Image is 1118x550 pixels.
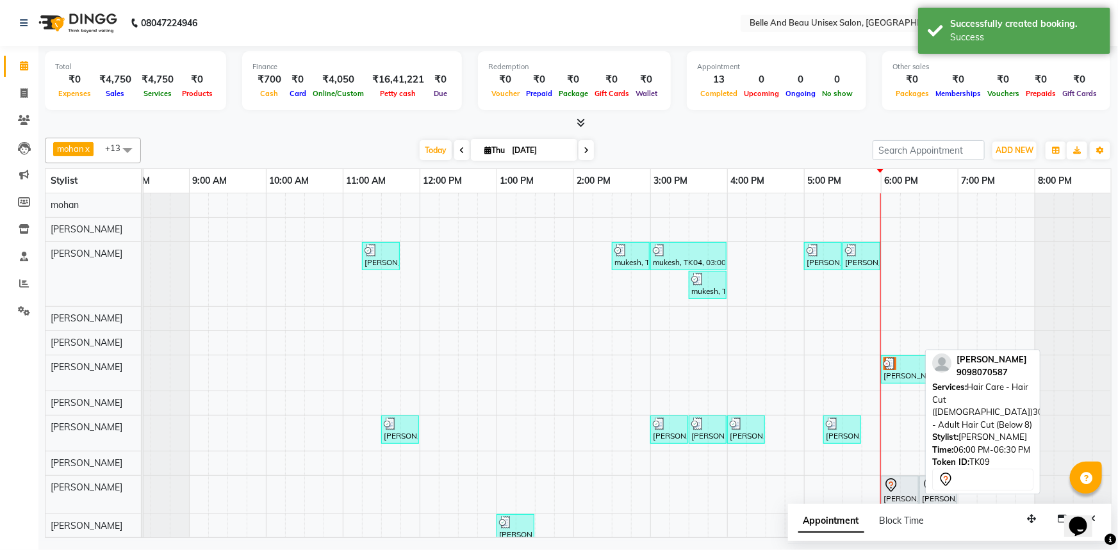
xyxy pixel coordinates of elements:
span: [PERSON_NAME] [957,354,1027,364]
span: Upcoming [741,89,782,98]
a: 7:00 PM [958,172,999,190]
span: [PERSON_NAME] [51,361,122,373]
div: mukesh, TK04, 03:00 PM-04:00 PM, Shave & Trimming - [PERSON_NAME] ([DEMOGRAPHIC_DATA])30 - [PERSO... [652,244,725,268]
a: 11:00 AM [343,172,390,190]
span: Gift Cards [1059,89,1100,98]
div: Other sales [892,61,1100,72]
div: ₹16,41,221 [367,72,429,87]
a: 2:00 PM [574,172,614,190]
span: [PERSON_NAME] [51,421,122,433]
div: [PERSON_NAME], TK07, 03:30 PM-04:00 PM, Hair Care - Hair Cut ([DEMOGRAPHIC_DATA])30 - Adult Hair ... [690,417,725,442]
input: Search Appointment [873,140,985,160]
span: ADD NEW [996,145,1033,155]
button: ADD NEW [992,142,1037,159]
div: ₹0 [429,72,452,87]
div: 13 [697,72,741,87]
div: 0 [782,72,819,87]
span: Stylist: [932,432,958,442]
div: [PERSON_NAME], TK08, 05:15 PM-05:45 PM, Hair Care - Hair Cut ([DEMOGRAPHIC_DATA])30 - Adult Hair ... [825,417,860,442]
div: ₹4,050 [309,72,367,87]
span: Stylist [51,175,78,186]
a: 1:00 PM [497,172,538,190]
span: Today [420,140,452,160]
span: Cash [258,89,282,98]
span: Prepaids [1023,89,1059,98]
a: 9:00 AM [190,172,231,190]
span: Hair Care - Hair Cut ([DEMOGRAPHIC_DATA])30 - Adult Hair Cut (Below 8) [932,382,1043,430]
div: ₹4,750 [94,72,136,87]
a: 3:00 PM [651,172,691,190]
span: [PERSON_NAME] [51,312,122,324]
span: mohan [51,199,79,211]
div: 0 [819,72,856,87]
div: mukesh, TK04, 02:30 PM-03:00 PM, Hair Care - Hair Cut ([DEMOGRAPHIC_DATA])30 - Adult Hair Cut (Be... [613,244,648,268]
span: Due [431,89,450,98]
div: ₹0 [984,72,1023,87]
span: Vouchers [984,89,1023,98]
span: Package [555,89,591,98]
div: 06:00 PM-06:30 PM [932,444,1033,457]
span: [PERSON_NAME] [51,223,122,235]
div: [PERSON_NAME], TK07, 04:00 PM-04:30 PM, face Mask-Gel corrective mask [728,417,764,442]
span: Appointment [798,510,864,533]
a: x [84,143,90,154]
div: ₹0 [1023,72,1059,87]
div: ₹0 [1059,72,1100,87]
div: ₹0 [932,72,984,87]
span: Wallet [632,89,661,98]
span: Gift Cards [591,89,632,98]
div: [PERSON_NAME], TK09, 06:00 PM-06:30 PM, Hair Care - Hair Cut ([DEMOGRAPHIC_DATA])30 - Adult Hair ... [882,478,917,505]
span: Services: [932,382,967,392]
span: [PERSON_NAME] [51,248,122,259]
span: Services [140,89,175,98]
span: [PERSON_NAME] [51,457,122,469]
span: Token ID: [932,457,969,467]
div: [PERSON_NAME], TK09, 06:30 PM-07:00 PM, Waxing - Premium Flavoured Rica Wax30 - Underarms ([DEMOG... [921,478,956,505]
div: ₹0 [632,72,661,87]
div: ₹0 [892,72,932,87]
div: [PERSON_NAME], TK06, 05:00 PM-05:30 PM, Shave & Trimming - [PERSON_NAME] ([DEMOGRAPHIC_DATA])30 -... [805,244,841,268]
div: [PERSON_NAME] [932,431,1033,444]
iframe: chat widget [1064,499,1105,537]
div: ₹0 [179,72,216,87]
a: 12:00 PM [420,172,466,190]
div: Redemption [488,61,661,72]
div: TK09 [932,456,1033,469]
div: [PERSON_NAME], TK02, 11:15 AM-11:45 AM, Hair Care - Hair Cut ([DEMOGRAPHIC_DATA])30 - Adult Hair ... [363,244,399,268]
span: Petty cash [377,89,420,98]
div: ₹700 [252,72,286,87]
div: Total [55,61,216,72]
span: Memberships [932,89,984,98]
div: [PERSON_NAME], TK03, 11:30 AM-12:00 PM, Hair Care - Hair Cut ([DEMOGRAPHIC_DATA])30 - Adult Hair ... [382,417,418,442]
div: Finance [252,61,452,72]
span: Products [179,89,216,98]
img: logo [33,5,120,41]
span: mohan [57,143,84,154]
span: Expenses [55,89,94,98]
b: 08047224946 [141,5,197,41]
div: ₹4,750 [136,72,179,87]
span: Ongoing [782,89,819,98]
span: [PERSON_NAME] [51,397,122,408]
div: Success [950,31,1101,44]
div: [PERSON_NAME], TK02, 01:00 PM-01:30 PM, Chocolate walnut pedicuer (₹1000) [498,516,533,540]
div: ₹0 [555,72,591,87]
div: ₹0 [286,72,309,87]
span: [PERSON_NAME] [51,520,122,531]
span: [PERSON_NAME] [51,481,122,493]
div: 9098070587 [957,366,1027,379]
div: ₹0 [488,72,523,87]
div: ₹0 [591,72,632,87]
img: profile [932,353,951,373]
span: Voucher [488,89,523,98]
span: Completed [697,89,741,98]
a: 4:00 PM [728,172,768,190]
span: Time: [932,444,953,455]
a: 5:00 PM [805,172,845,190]
span: No show [819,89,856,98]
span: Online/Custom [309,89,367,98]
span: Block Time [880,515,925,526]
a: 6:00 PM [882,172,922,190]
div: ₹0 [523,72,555,87]
span: [PERSON_NAME] [51,337,122,348]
